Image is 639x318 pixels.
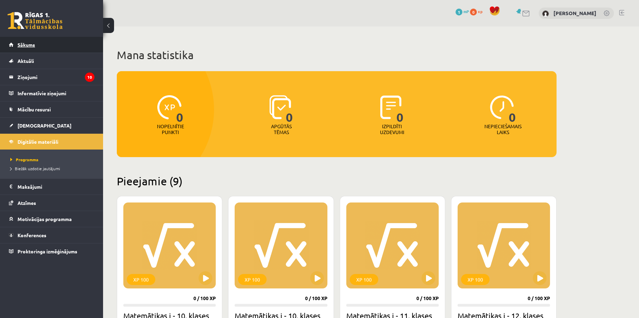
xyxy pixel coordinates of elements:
[117,48,557,62] h1: Mana statistika
[10,156,96,163] a: Programma
[456,9,469,14] a: 1 mP
[18,42,35,48] span: Sākums
[18,248,77,254] span: Proktoringa izmēģinājums
[350,274,378,285] div: XP 100
[18,200,36,206] span: Atzīmes
[18,216,72,222] span: Motivācijas programma
[9,53,94,69] a: Aktuāli
[542,10,549,17] img: Elizabete Baltaviča
[9,211,94,227] a: Motivācijas programma
[456,9,462,15] span: 1
[461,274,490,285] div: XP 100
[8,12,63,29] a: Rīgas 1. Tālmācības vidusskola
[268,123,295,135] p: Apgūtās tēmas
[396,95,404,123] span: 0
[478,9,482,14] span: xp
[509,95,516,123] span: 0
[269,95,291,119] img: icon-learned-topics-4a711ccc23c960034f471b6e78daf4a3bad4a20eaf4de84257b87e66633f6470.svg
[18,106,51,112] span: Mācību resursi
[470,9,477,15] span: 0
[9,85,94,101] a: Informatīvie ziņojumi
[9,227,94,243] a: Konferences
[176,95,183,123] span: 0
[18,232,46,238] span: Konferences
[85,73,94,82] i: 10
[18,58,34,64] span: Aktuāli
[157,95,181,119] img: icon-xp-0682a9bc20223a9ccc6f5883a126b849a74cddfe5390d2b41b4391c66f2066e7.svg
[490,95,514,119] img: icon-clock-7be60019b62300814b6bd22b8e044499b485619524d84068768e800edab66f18.svg
[127,274,155,285] div: XP 100
[286,95,293,123] span: 0
[10,157,38,162] span: Programma
[9,37,94,53] a: Sākums
[9,118,94,133] a: [DEMOGRAPHIC_DATA]
[553,10,596,17] a: [PERSON_NAME]
[117,174,557,188] h2: Pieejamie (9)
[463,9,469,14] span: mP
[157,123,184,135] p: Nopelnītie punkti
[18,85,94,101] legend: Informatīvie ziņojumi
[379,123,405,135] p: Izpildīti uzdevumi
[18,179,94,195] legend: Maksājumi
[9,243,94,259] a: Proktoringa izmēģinājums
[10,166,60,171] span: Biežāk uzdotie jautājumi
[380,95,402,119] img: icon-completed-tasks-ad58ae20a441b2904462921112bc710f1caf180af7a3daa7317a5a94f2d26646.svg
[10,165,96,172] a: Biežāk uzdotie jautājumi
[9,134,94,150] a: Digitālie materiāli
[9,179,94,195] a: Maksājumi
[470,9,486,14] a: 0 xp
[9,69,94,85] a: Ziņojumi10
[9,101,94,117] a: Mācību resursi
[18,139,58,145] span: Digitālie materiāli
[18,122,71,129] span: [DEMOGRAPHIC_DATA]
[18,69,94,85] legend: Ziņojumi
[484,123,522,135] p: Nepieciešamais laiks
[238,274,267,285] div: XP 100
[9,195,94,211] a: Atzīmes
